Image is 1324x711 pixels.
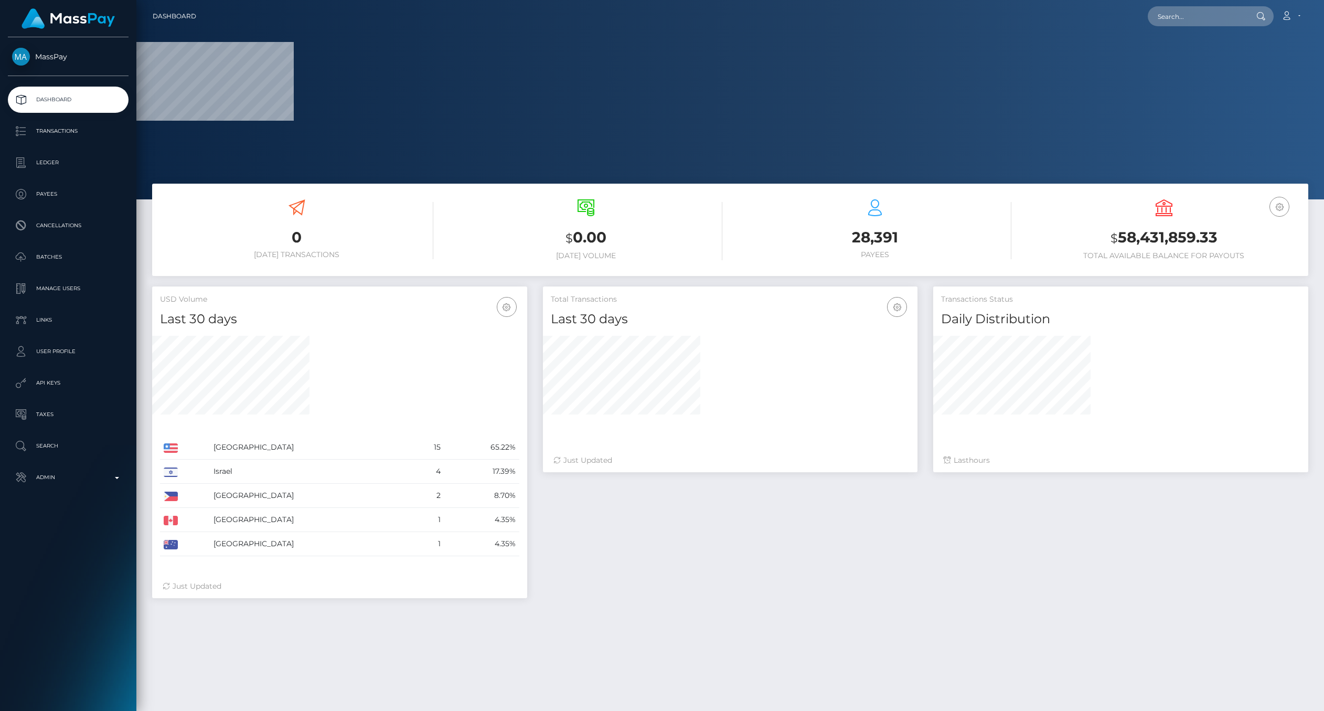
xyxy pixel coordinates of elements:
td: 2 [411,484,444,508]
a: Dashboard [153,5,196,27]
td: [GEOGRAPHIC_DATA] [210,532,412,556]
img: US.png [164,443,178,453]
p: Payees [12,186,124,202]
a: Transactions [8,118,129,144]
a: Ledger [8,150,129,176]
img: CA.png [164,516,178,525]
h5: Total Transactions [551,294,910,305]
div: Just Updated [163,581,517,592]
td: 1 [411,508,444,532]
td: [GEOGRAPHIC_DATA] [210,436,412,460]
p: Admin [12,470,124,485]
p: Transactions [12,123,124,139]
p: Cancellations [12,218,124,234]
td: [GEOGRAPHIC_DATA] [210,508,412,532]
p: Dashboard [12,92,124,108]
a: Admin [8,464,129,491]
div: Last hours [944,455,1298,466]
h4: Last 30 days [160,310,519,328]
h4: Last 30 days [551,310,910,328]
td: 17.39% [444,460,519,484]
a: API Keys [8,370,129,396]
input: Search... [1148,6,1246,26]
p: Links [12,312,124,328]
p: Manage Users [12,281,124,296]
a: Taxes [8,401,129,428]
span: MassPay [8,52,129,61]
h5: USD Volume [160,294,519,305]
p: API Keys [12,375,124,391]
td: 8.70% [444,484,519,508]
a: Links [8,307,129,333]
p: Batches [12,249,124,265]
h6: [DATE] Volume [449,251,722,260]
h6: Payees [738,250,1011,259]
h6: [DATE] Transactions [160,250,433,259]
img: MassPay Logo [22,8,115,29]
td: 4 [411,460,444,484]
p: User Profile [12,344,124,359]
small: $ [1111,231,1118,246]
td: 4.35% [444,508,519,532]
h3: 28,391 [738,227,1011,248]
td: 4.35% [444,532,519,556]
p: Taxes [12,407,124,422]
img: MassPay [12,48,30,66]
td: 1 [411,532,444,556]
p: Ledger [12,155,124,171]
h3: 58,431,859.33 [1027,227,1300,249]
a: Manage Users [8,275,129,302]
a: User Profile [8,338,129,365]
img: IL.png [164,468,178,477]
td: 15 [411,436,444,460]
img: AU.png [164,540,178,549]
td: [GEOGRAPHIC_DATA] [210,484,412,508]
a: Cancellations [8,213,129,239]
a: Dashboard [8,87,129,113]
a: Batches [8,244,129,270]
small: $ [565,231,573,246]
h4: Daily Distribution [941,310,1300,328]
a: Payees [8,181,129,207]
img: PH.png [164,492,178,501]
h3: 0 [160,227,433,248]
h5: Transactions Status [941,294,1300,305]
div: Just Updated [553,455,907,466]
td: 65.22% [444,436,519,460]
td: Israel [210,460,412,484]
h3: 0.00 [449,227,722,249]
a: Search [8,433,129,459]
p: Search [12,438,124,454]
h6: Total Available Balance for Payouts [1027,251,1300,260]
